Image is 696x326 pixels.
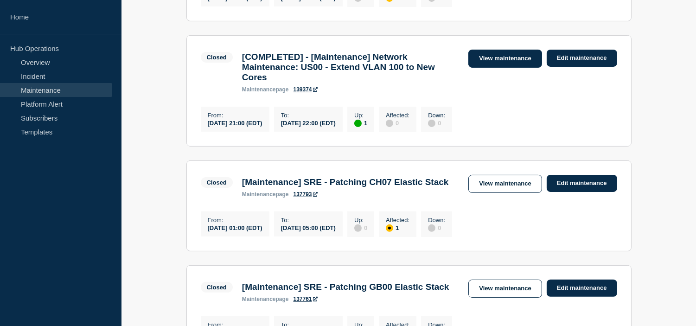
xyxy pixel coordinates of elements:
[242,191,276,198] span: maintenance
[386,120,393,127] div: disabled
[468,50,542,68] a: View maintenance
[354,224,362,232] div: disabled
[354,112,367,119] p: Up :
[281,119,336,127] div: [DATE] 22:00 (EDT)
[354,119,367,127] div: 1
[281,224,336,231] div: [DATE] 05:00 (EDT)
[428,224,445,232] div: 0
[294,191,318,198] a: 137793
[386,217,409,224] p: Affected :
[294,86,318,93] a: 139374
[208,217,262,224] p: From :
[386,112,409,119] p: Affected :
[208,224,262,231] div: [DATE] 01:00 (EDT)
[281,217,336,224] p: To :
[281,112,336,119] p: To :
[242,177,449,187] h3: [Maintenance] SRE - Patching CH07 Elastic Stack
[242,86,289,93] p: page
[242,282,449,292] h3: [Maintenance] SRE - Patching GB00 Elastic Stack
[354,224,367,232] div: 0
[386,224,393,232] div: affected
[547,175,617,192] a: Edit maintenance
[242,296,276,302] span: maintenance
[354,217,367,224] p: Up :
[294,296,318,302] a: 137761
[207,179,227,186] div: Closed
[242,296,289,302] p: page
[428,217,445,224] p: Down :
[428,224,435,232] div: disabled
[468,280,542,298] a: View maintenance
[547,280,617,297] a: Edit maintenance
[428,120,435,127] div: disabled
[386,224,409,232] div: 1
[208,112,262,119] p: From :
[242,52,460,83] h3: [COMPLETED] - [Maintenance] Network Maintenance: US00 - Extend VLAN 100 to New Cores
[208,119,262,127] div: [DATE] 21:00 (EDT)
[242,86,276,93] span: maintenance
[428,112,445,119] p: Down :
[468,175,542,193] a: View maintenance
[386,119,409,127] div: 0
[242,191,289,198] p: page
[207,54,227,61] div: Closed
[354,120,362,127] div: up
[547,50,617,67] a: Edit maintenance
[207,284,227,291] div: Closed
[428,119,445,127] div: 0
